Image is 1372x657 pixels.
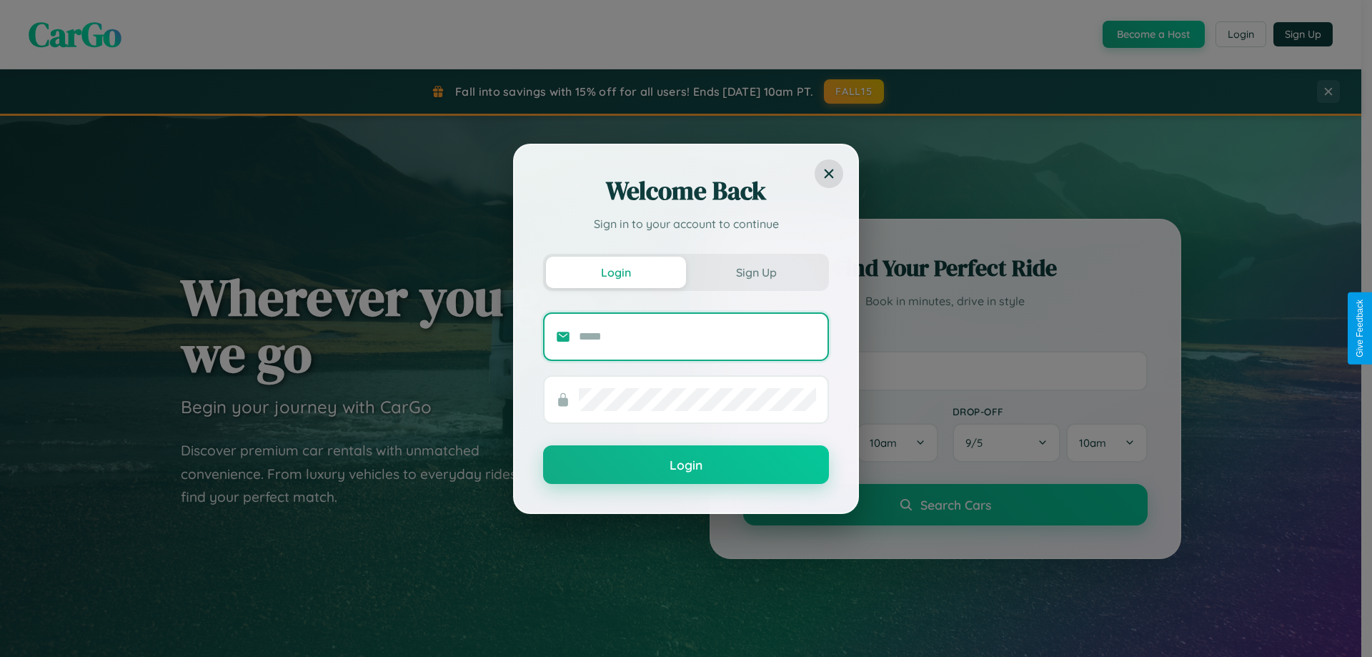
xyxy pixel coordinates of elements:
[546,257,686,288] button: Login
[686,257,826,288] button: Sign Up
[543,174,829,208] h2: Welcome Back
[543,445,829,484] button: Login
[543,215,829,232] p: Sign in to your account to continue
[1355,300,1365,357] div: Give Feedback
